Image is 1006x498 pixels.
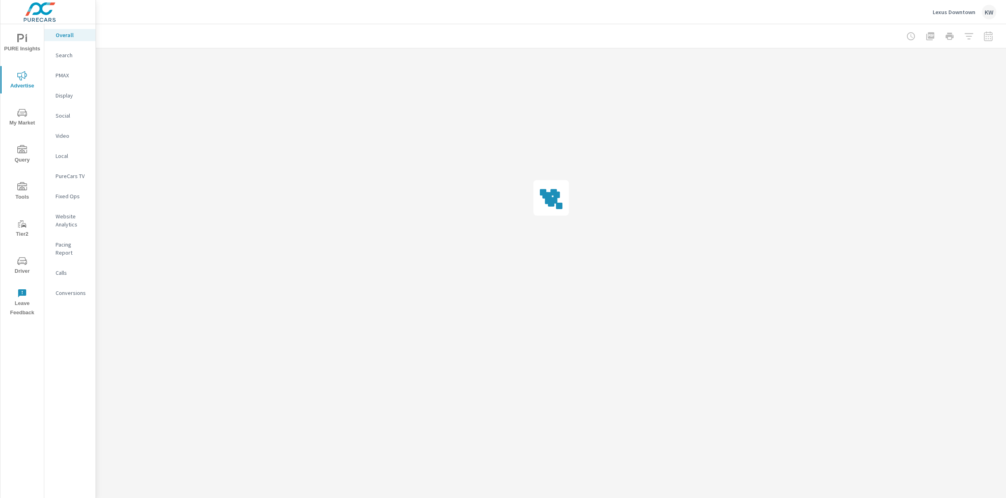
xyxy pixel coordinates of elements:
div: Overall [44,29,95,41]
p: Search [56,51,89,59]
p: Lexus Downtown [933,8,975,16]
p: PMAX [56,71,89,79]
span: Driver [3,256,41,276]
div: PureCars TV [44,170,95,182]
p: Display [56,91,89,100]
div: Display [44,89,95,102]
span: Leave Feedback [3,288,41,317]
p: Overall [56,31,89,39]
div: Conversions [44,287,95,299]
div: Video [44,130,95,142]
p: Video [56,132,89,140]
p: Local [56,152,89,160]
div: Fixed Ops [44,190,95,202]
div: PMAX [44,69,95,81]
div: Pacing Report [44,239,95,259]
p: Pacing Report [56,241,89,257]
span: PURE Insights [3,34,41,54]
p: Fixed Ops [56,192,89,200]
span: My Market [3,108,41,128]
div: Search [44,49,95,61]
div: Calls [44,267,95,279]
span: Tier2 [3,219,41,239]
div: nav menu [0,24,44,321]
p: Conversions [56,289,89,297]
span: Tools [3,182,41,202]
span: Query [3,145,41,165]
div: Local [44,150,95,162]
div: Website Analytics [44,210,95,230]
p: Website Analytics [56,212,89,228]
div: KW [982,5,996,19]
p: Social [56,112,89,120]
p: Calls [56,269,89,277]
div: Social [44,110,95,122]
p: PureCars TV [56,172,89,180]
span: Advertise [3,71,41,91]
